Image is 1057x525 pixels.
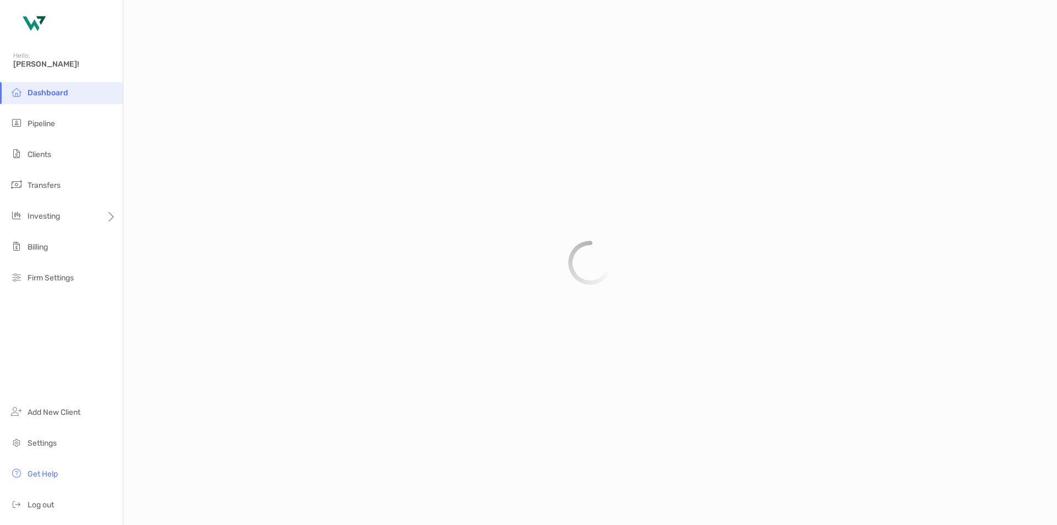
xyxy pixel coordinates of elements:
[28,408,80,417] span: Add New Client
[28,273,74,283] span: Firm Settings
[10,270,23,284] img: firm-settings icon
[10,436,23,449] img: settings icon
[10,497,23,511] img: logout icon
[13,59,116,69] span: [PERSON_NAME]!
[10,178,23,191] img: transfers icon
[28,150,51,159] span: Clients
[28,242,48,252] span: Billing
[28,181,61,190] span: Transfers
[28,212,60,221] span: Investing
[13,4,53,44] img: Zoe Logo
[28,469,58,479] span: Get Help
[28,119,55,128] span: Pipeline
[10,240,23,253] img: billing icon
[10,467,23,480] img: get-help icon
[10,116,23,129] img: pipeline icon
[28,500,54,510] span: Log out
[10,85,23,99] img: dashboard icon
[28,439,57,448] span: Settings
[10,147,23,160] img: clients icon
[10,405,23,418] img: add_new_client icon
[28,88,68,98] span: Dashboard
[10,209,23,222] img: investing icon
